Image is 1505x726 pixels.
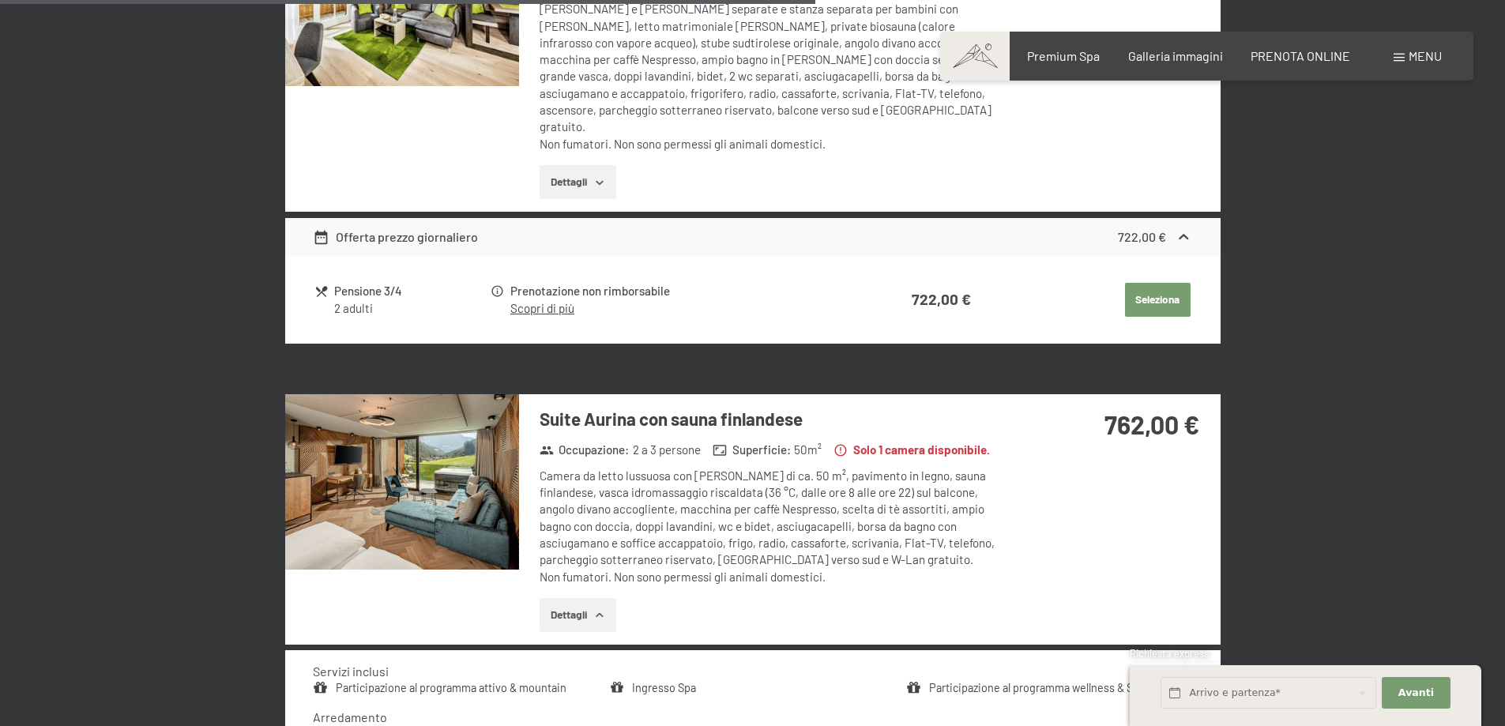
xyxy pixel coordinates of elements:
[1128,48,1223,63] a: Galleria immagini
[833,442,990,458] strong: Solo 1 camera disponibile.
[1118,229,1166,244] strong: 722,00 €
[794,442,822,458] span: 50 m²
[540,598,616,633] button: Dettagli
[1027,48,1100,63] a: Premium Spa
[510,301,574,315] a: Scopri di più
[334,282,488,300] div: Pensione 3/4
[1125,283,1191,318] button: Seleziona
[713,442,791,458] strong: Superficie :
[1130,647,1209,660] span: Richiesta express
[632,681,696,694] a: Ingresso Spa
[285,218,1221,256] div: Offerta prezzo giornaliero722,00 €
[1409,48,1442,63] span: Menu
[540,165,616,200] button: Dettagli
[336,681,566,694] a: Participazione al programma attivo & mountain
[313,664,389,679] h4: Servizi inclusi
[540,442,630,458] strong: Occupazione :
[1251,48,1350,63] a: PRENOTA ONLINE
[1382,677,1450,709] button: Avanti
[912,290,971,308] strong: 722,00 €
[510,282,839,300] div: Prenotazione non rimborsabile
[633,442,701,458] span: 2 a 3 persone
[540,468,1010,585] div: Camera da letto lussuosa con [PERSON_NAME] di ca. 50 m², pavimento in legno, sauna finlandese, va...
[313,709,387,724] h4: Arredamento
[540,407,1010,431] h3: Suite Aurina con sauna finlandese
[313,228,478,246] div: Offerta prezzo giornaliero
[334,300,488,317] div: 2 adulti
[285,394,519,570] img: mss_renderimg.php
[1104,409,1199,439] strong: 762,00 €
[929,681,1145,694] a: Participazione al programma wellness & Spa
[1398,686,1434,700] span: Avanti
